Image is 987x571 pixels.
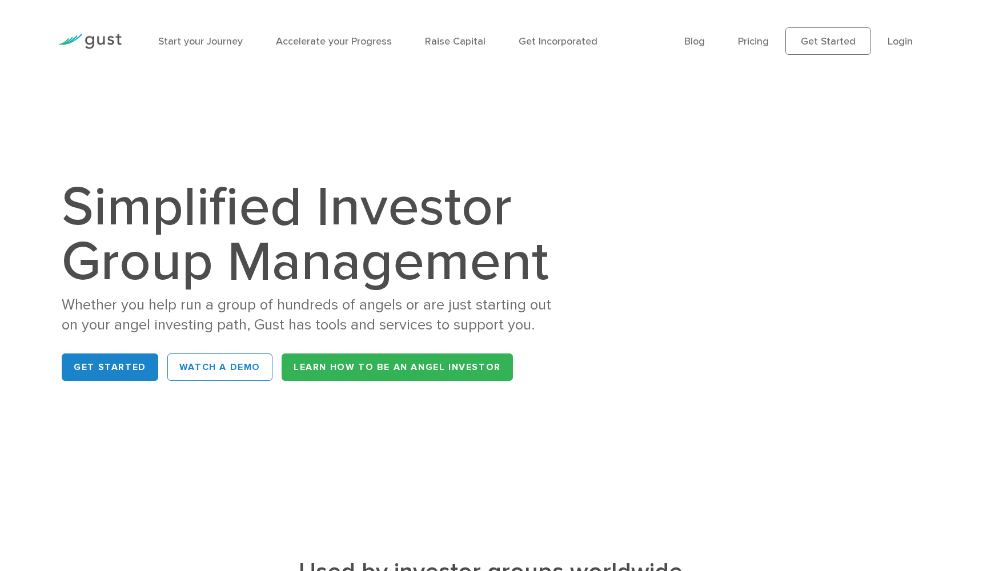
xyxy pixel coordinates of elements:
a: Login [888,35,913,47]
a: Raise Capital [425,35,486,47]
div: Whether you help run a group of hundreds of angels or are just starting out on your angel investi... [62,295,558,335]
img: Gust Logo [58,34,122,49]
a: WATCH A DEMO [167,353,272,381]
a: Blog [684,35,705,47]
a: Pricing [738,35,769,47]
a: Get Started [62,353,158,381]
a: Get Incorporated [519,35,597,47]
a: Learn How to be an Angel Investor [282,353,513,381]
a: Accelerate your Progress [276,35,392,47]
h1: Simplified Investor Group Management [62,180,558,289]
a: Get Started [785,27,871,55]
a: Start your Journey [158,35,243,47]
